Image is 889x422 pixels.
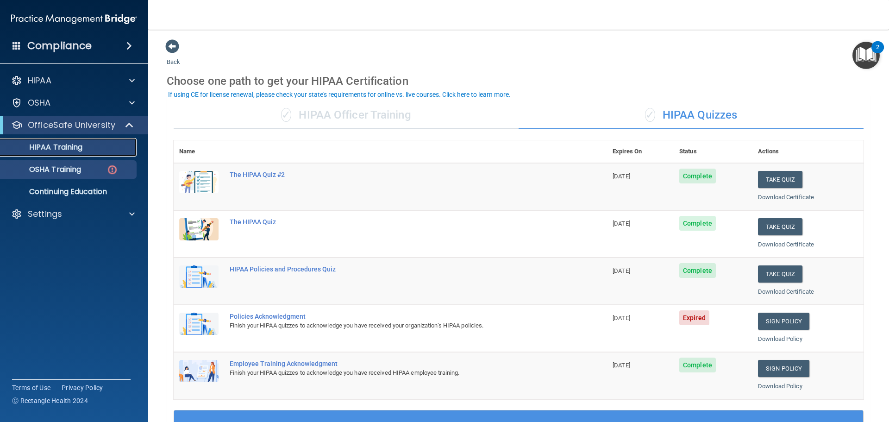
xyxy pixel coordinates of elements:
a: Download Policy [758,335,802,342]
a: Download Certificate [758,194,814,201]
span: [DATE] [613,220,630,227]
div: HIPAA Officer Training [174,101,519,129]
button: If using CE for license renewal, please check your state's requirements for online vs. live cours... [167,90,512,99]
p: HIPAA [28,75,51,86]
a: Terms of Use [12,383,50,392]
div: 2 [876,47,879,59]
span: Complete [679,358,716,372]
a: Sign Policy [758,313,809,330]
a: Privacy Policy [62,383,103,392]
th: Name [174,140,224,163]
th: Expires On [607,140,674,163]
div: Policies Acknowledgment [230,313,561,320]
span: Expired [679,310,709,325]
span: [DATE] [613,315,630,321]
span: Complete [679,216,716,231]
img: danger-circle.6113f641.png [106,164,118,176]
a: Download Policy [758,383,802,390]
div: HIPAA Quizzes [519,101,864,129]
p: OSHA [28,97,51,108]
p: Continuing Education [6,187,132,196]
button: Take Quiz [758,265,802,283]
img: PMB logo [11,10,137,28]
a: Sign Policy [758,360,809,377]
h4: Compliance [27,39,92,52]
span: [DATE] [613,267,630,274]
a: Settings [11,208,135,220]
a: HIPAA [11,75,135,86]
div: Employee Training Acknowledgment [230,360,561,367]
th: Status [674,140,752,163]
button: Open Resource Center, 2 new notifications [852,42,880,69]
p: OSHA Training [6,165,81,174]
div: HIPAA Policies and Procedures Quiz [230,265,561,273]
p: HIPAA Training [6,143,82,152]
div: Choose one path to get your HIPAA Certification [167,68,870,94]
a: Download Certificate [758,241,814,248]
div: The HIPAA Quiz [230,218,561,226]
div: Finish your HIPAA quizzes to acknowledge you have received your organization’s HIPAA policies. [230,320,561,331]
a: OfficeSafe University [11,120,134,131]
button: Take Quiz [758,218,802,235]
span: Complete [679,263,716,278]
th: Actions [752,140,864,163]
div: Finish your HIPAA quizzes to acknowledge you have received HIPAA employee training. [230,367,561,378]
a: Download Certificate [758,288,814,295]
a: OSHA [11,97,135,108]
span: ✓ [281,108,291,122]
p: OfficeSafe University [28,120,115,131]
span: [DATE] [613,362,630,369]
button: Take Quiz [758,171,802,188]
span: ✓ [645,108,655,122]
span: [DATE] [613,173,630,180]
p: Settings [28,208,62,220]
span: Complete [679,169,716,183]
a: Back [167,47,180,65]
span: Ⓒ Rectangle Health 2024 [12,396,88,405]
div: The HIPAA Quiz #2 [230,171,561,178]
div: If using CE for license renewal, please check your state's requirements for online vs. live cours... [168,91,511,98]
